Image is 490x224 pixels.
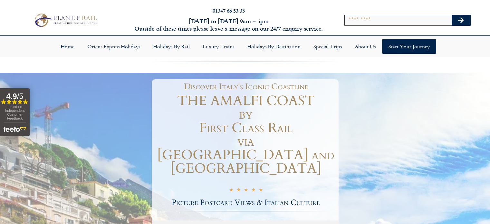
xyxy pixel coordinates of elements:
[244,187,248,194] i: ★
[147,39,196,54] a: Holidays by Rail
[153,199,339,207] h2: Picture Postcard Views & Italian Culture
[153,94,339,175] h1: THE AMALFI COAST by First Class Rail via [GEOGRAPHIC_DATA] and [GEOGRAPHIC_DATA]
[452,15,470,25] button: Search
[241,39,307,54] a: Holidays by Destination
[307,39,348,54] a: Special Trips
[348,39,382,54] a: About Us
[213,7,245,14] a: 01347 66 53 33
[132,17,325,33] h6: [DATE] to [DATE] 9am – 5pm Outside of these times please leave a message on our 24/7 enquiry serv...
[157,83,335,91] h1: Discover Italy's Iconic Coastline
[81,39,147,54] a: Orient Express Holidays
[229,186,263,194] div: 5/5
[196,39,241,54] a: Luxury Trains
[259,187,263,194] i: ★
[3,39,487,54] nav: Menu
[54,39,81,54] a: Home
[32,12,99,28] img: Planet Rail Train Holidays Logo
[229,187,233,194] i: ★
[251,187,255,194] i: ★
[382,39,436,54] a: Start your Journey
[236,187,241,194] i: ★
